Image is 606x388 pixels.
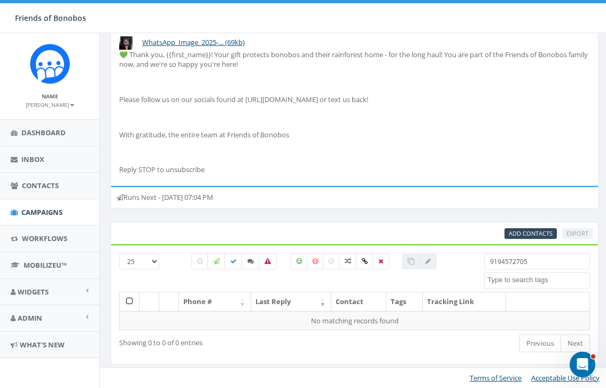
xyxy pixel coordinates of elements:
[119,333,306,348] div: Showing 0 to 0 of 0 entries
[21,207,63,217] span: Campaigns
[372,253,389,269] label: Removed
[119,165,590,175] p: Reply STOP to unsubscribe
[224,253,243,269] label: Delivered
[179,292,251,311] th: Phone #: activate to sort column ascending
[504,228,557,239] a: Add Contacts
[18,313,42,323] span: Admin
[356,253,374,269] label: Link Clicked
[386,292,423,311] th: Tags
[30,44,70,84] img: Rally_Corp_Icon.png
[307,253,324,269] label: Negative
[22,234,67,243] span: Workflows
[142,37,245,47] a: WhatsApp_Image_2025-... (69kb)
[207,253,226,269] label: Sending
[24,260,67,270] span: MobilizeU™
[26,101,74,108] small: [PERSON_NAME]
[531,373,600,383] a: Acceptable Use Policy
[331,292,386,311] th: Contact
[22,181,59,190] span: Contacts
[509,229,553,237] span: Add Contacts
[15,13,86,23] span: Friends of Bonobos
[509,229,553,237] span: CSV files only
[21,128,66,137] span: Dashboard
[42,92,58,100] small: Name
[119,50,590,69] p: 💚 Thank you, {{first_name}}! Your gift protects bonobos and their rainforest home - for the long ...
[119,95,590,105] p: Please follow us on our socials found at [URL][DOMAIN_NAME] or text us back!
[323,253,340,269] label: Neutral
[484,253,590,269] input: Type to search
[570,352,595,377] iframe: Intercom live chat
[26,99,74,109] a: [PERSON_NAME]
[561,335,590,352] a: Next
[120,311,590,330] td: No matching records found
[111,186,599,208] div: Runs Next - [DATE] 07:04 PM
[242,253,260,269] label: Replied
[21,154,44,164] span: Inbox
[18,287,49,297] span: Widgets
[191,253,208,269] label: Pending
[519,335,561,352] a: Previous
[119,130,590,140] p: With gratitude, the entire team at Friends of Bonobos
[487,275,589,285] textarea: Search
[20,340,65,350] span: What's New
[291,253,308,269] label: Positive
[423,292,506,311] th: Tracking Link
[470,373,522,383] a: Terms of Service
[259,253,277,269] label: Bounced
[339,253,357,269] label: Mixed
[251,292,331,311] th: Last Reply: activate to sort column ascending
